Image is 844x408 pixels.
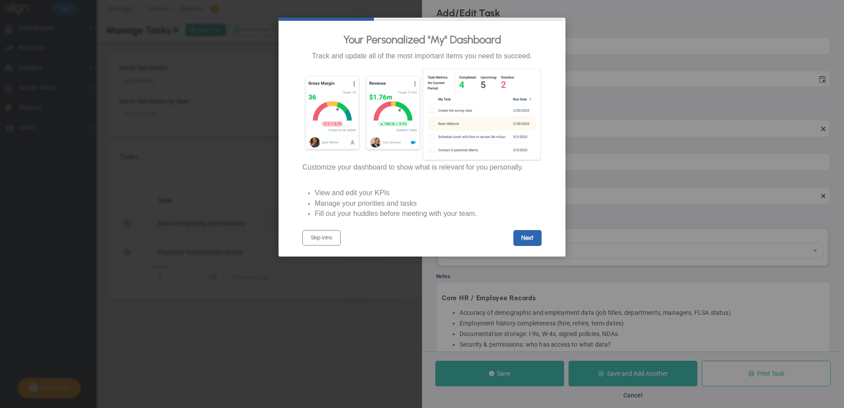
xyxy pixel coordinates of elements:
[302,163,523,171] span: Customize your dashboard to show what is relevant for you personally.
[315,210,477,217] span: Fill out your huddles before meeting with your team.
[343,33,501,46] span: Your Personalized "My" Dashboard
[315,189,390,196] span: View and edit your KPIs
[312,52,532,60] span: Track and update all of the most important items you need to succeed.
[302,230,341,246] a: Skip Intro
[279,18,374,21] div: current step
[513,230,542,246] a: Next
[315,200,417,207] span: Manage your priorities and tasks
